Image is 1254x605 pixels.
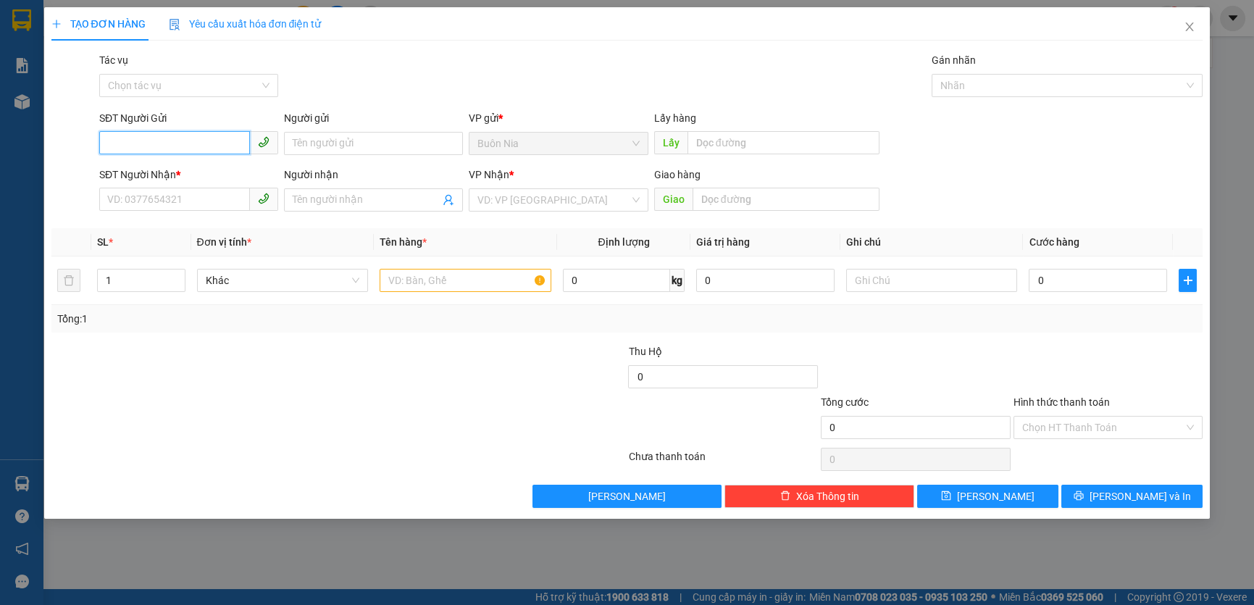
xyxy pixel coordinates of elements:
[1179,275,1196,286] span: plus
[258,136,269,148] span: phone
[598,236,649,248] span: Định lượng
[99,54,128,66] label: Tác vụ
[588,488,666,504] span: [PERSON_NAME]
[380,269,551,292] input: VD: Bàn, Ghế
[1184,21,1195,33] span: close
[99,167,278,183] div: SĐT Người Nhận
[51,18,146,30] span: TẠO ĐƠN HÀNG
[780,491,790,502] span: delete
[469,169,509,180] span: VP Nhận
[941,491,951,502] span: save
[258,193,269,204] span: phone
[284,167,463,183] div: Người nhận
[57,269,80,292] button: delete
[380,236,427,248] span: Tên hàng
[532,485,722,508] button: [PERSON_NAME]
[97,236,109,248] span: SL
[1074,491,1084,502] span: printer
[197,236,251,248] span: Đơn vị tính
[654,169,701,180] span: Giao hàng
[469,110,648,126] div: VP gửi
[169,18,322,30] span: Yêu cầu xuất hóa đơn điện tử
[654,131,687,154] span: Lấy
[99,110,278,126] div: SĐT Người Gửi
[1090,488,1191,504] span: [PERSON_NAME] và In
[284,110,463,126] div: Người gửi
[687,131,879,154] input: Dọc đường
[627,448,819,474] div: Chưa thanh toán
[846,269,1018,292] input: Ghi Chú
[693,188,879,211] input: Dọc đường
[917,485,1058,508] button: save[PERSON_NAME]
[654,112,696,124] span: Lấy hàng
[654,188,693,211] span: Giao
[840,228,1024,256] th: Ghi chú
[957,488,1034,504] span: [PERSON_NAME]
[696,269,835,292] input: 0
[443,194,454,206] span: user-add
[1029,236,1079,248] span: Cước hàng
[51,19,62,29] span: plus
[670,269,685,292] span: kg
[724,485,914,508] button: deleteXóa Thông tin
[477,133,639,154] span: Buôn Nia
[1179,269,1197,292] button: plus
[1061,485,1203,508] button: printer[PERSON_NAME] và In
[1013,396,1110,408] label: Hình thức thanh toán
[796,488,859,504] span: Xóa Thông tin
[696,236,750,248] span: Giá trị hàng
[169,19,180,30] img: icon
[1169,7,1210,48] button: Close
[57,311,485,327] div: Tổng: 1
[628,346,661,357] span: Thu Hộ
[932,54,976,66] label: Gán nhãn
[821,396,869,408] span: Tổng cước
[206,270,360,291] span: Khác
